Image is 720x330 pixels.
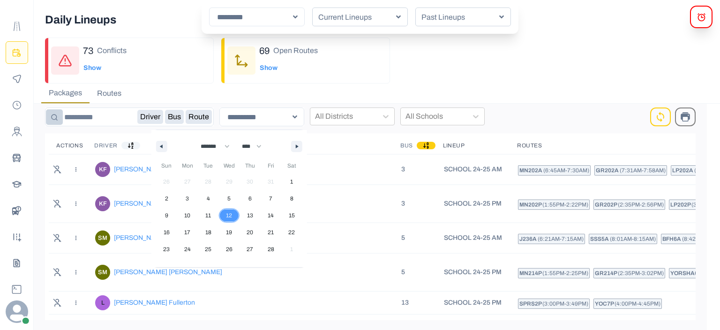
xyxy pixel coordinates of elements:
span: YOC7P [595,300,615,307]
span: ( 2:35pm - 2:56pm ) [618,201,664,208]
p: [PERSON_NAME] Figaro [114,200,188,207]
span: GR202A [596,167,620,174]
button: 16 [156,224,177,241]
button: 9 [156,207,177,224]
button: Driver Unavailable [50,230,65,246]
p: Open Routes [273,45,318,56]
button: Schools [6,173,28,195]
p: Current Lineups [315,12,398,23]
p: Past Lineups [418,12,501,23]
span: Mon [177,158,198,173]
th: Lineup [443,137,517,154]
button: Csvparser [6,252,28,274]
div: SUSAN MEADE [98,265,107,280]
span: 2 [165,190,168,207]
p: SCHOOL 24-25 PM [444,200,502,207]
span: ( 1:55pm - 2:25pm ) [542,270,588,276]
a: MN202A (6:45am-7:30am) [518,165,591,176]
button: Packages [41,84,90,103]
button: Route Templates [6,15,28,38]
p: 69 [259,44,270,58]
span: GR214P [595,270,618,276]
span: J236A [519,236,538,242]
span: SSS5A [590,236,610,242]
button: 24 [177,241,198,258]
div: Lisa Fullerton [101,295,105,310]
span: 21 [268,224,274,241]
span: MN202P [519,201,542,208]
span: 9 [165,207,168,224]
p: 13 [401,299,442,307]
a: SPRS2P (3:00pm-3:49pm) [518,299,590,309]
button: Bus [165,110,184,124]
span: 22 [288,224,295,241]
p: 3 [401,166,442,173]
button: 12 [218,207,240,224]
button: 13 [240,207,261,224]
span: 26 [226,241,232,258]
button: User Action [68,196,83,211]
span: Fri [261,158,282,173]
button: 27 [240,241,261,258]
button: 1 [281,173,302,190]
p: SCHOOL 24-25 AM [444,234,502,242]
button: Monitoring [6,68,28,90]
span: LP202P [670,201,691,208]
span: BFH6A [662,236,682,242]
button: 8 [281,190,302,207]
a: SSS5A (8:01am-8:15am) [589,234,657,244]
span: 18 [205,224,211,241]
button: 19 [218,224,240,241]
span: ( 1:55pm - 2:22pm ) [542,201,588,208]
span: GR202P [595,201,618,208]
p: 3 [401,200,442,207]
span: Wed [218,158,240,173]
button: 7 [261,190,282,207]
span: 6 [248,190,252,207]
span: 15 [289,207,295,224]
button: Driver Unavailable [50,162,65,177]
button: Show [259,59,278,77]
span: MN214P [519,270,542,276]
span: ( 7:31am - 7:58am ) [620,167,666,174]
span: 28 [268,241,274,258]
span: 24 [184,241,191,258]
span: 12 [226,207,232,224]
button: Driver Unavailable [50,196,65,211]
div: SUSAN MEADE [98,230,107,246]
div: Kim Figaro [99,162,107,177]
span: 17 [184,224,190,241]
a: Kim Figaro[PERSON_NAME] Figaro [95,162,242,177]
button: Yards [6,225,28,248]
a: MN202P (1:55pm-2:22pm) [518,200,590,210]
span: 3 [186,190,189,207]
button: 15 [281,207,302,224]
span: 25 [205,241,211,258]
button: 14 [261,207,282,224]
button: Buses [6,146,28,169]
a: BusData [6,199,28,222]
svg: avatar [6,300,28,323]
p: [PERSON_NAME] Figaro [114,166,188,173]
p: Conflicts [97,45,127,56]
button: Dblogs [6,278,28,300]
span: 14 [268,207,274,224]
button: 23 [156,241,177,258]
th: Actions [49,137,94,154]
button: 28 [261,241,282,258]
button: Route [186,110,212,124]
a: MN214P (1:55pm-2:25pm) [518,268,590,278]
span: 7 [269,190,272,207]
a: YOC7P (4:00pm-4:45pm) [593,299,662,309]
span: ( 2:35pm - 3:02pm ) [618,270,664,276]
button: Print Packages [675,107,696,126]
button: 6 [240,190,261,207]
span: Tue [198,158,219,173]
